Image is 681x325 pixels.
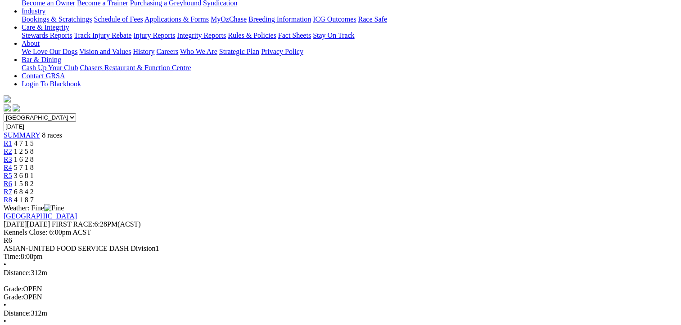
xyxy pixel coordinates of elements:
[4,269,677,277] div: 312m
[22,31,677,40] div: Care & Integrity
[4,204,64,212] span: Weather: Fine
[4,253,677,261] div: 8:08pm
[4,104,11,111] img: facebook.svg
[14,147,34,155] span: 1 2 5 8
[22,56,61,63] a: Bar & Dining
[22,15,677,23] div: Industry
[4,261,6,268] span: •
[4,285,677,293] div: OPEN
[14,164,34,171] span: 5 7 1 8
[4,285,23,293] span: Grade:
[42,131,62,139] span: 8 races
[22,23,69,31] a: Care & Integrity
[22,48,677,56] div: About
[4,220,50,228] span: [DATE]
[22,7,45,15] a: Industry
[4,131,40,139] a: SUMMARY
[4,164,12,171] a: R4
[211,15,247,23] a: MyOzChase
[4,236,12,244] span: R6
[52,220,141,228] span: 6:28PM(ACST)
[156,48,178,55] a: Careers
[4,309,677,317] div: 312m
[180,48,217,55] a: Who We Are
[358,15,387,23] a: Race Safe
[80,64,191,71] a: Chasers Restaurant & Function Centre
[14,196,34,204] span: 4 1 8 7
[4,147,12,155] a: R2
[4,317,6,325] span: •
[94,15,143,23] a: Schedule of Fees
[4,245,677,253] div: ASIAN-UNITED FOOD SERVICE DASH Division1
[313,31,354,39] a: Stay On Track
[278,31,311,39] a: Fact Sheets
[14,180,34,187] span: 1 5 8 2
[4,220,27,228] span: [DATE]
[22,40,40,47] a: About
[4,293,23,301] span: Grade:
[4,139,12,147] a: R1
[4,95,11,102] img: logo-grsa-white.png
[4,196,12,204] a: R8
[4,253,21,260] span: Time:
[13,104,20,111] img: twitter.svg
[4,180,12,187] a: R6
[228,31,276,39] a: Rules & Policies
[219,48,259,55] a: Strategic Plan
[4,293,677,301] div: OPEN
[14,188,34,196] span: 6 8 4 2
[22,72,65,80] a: Contact GRSA
[4,156,12,163] a: R3
[22,64,78,71] a: Cash Up Your Club
[261,48,303,55] a: Privacy Policy
[4,301,6,309] span: •
[248,15,311,23] a: Breeding Information
[14,139,34,147] span: 4 7 1 5
[22,31,72,39] a: Stewards Reports
[133,31,175,39] a: Injury Reports
[22,64,677,72] div: Bar & Dining
[4,172,12,179] a: R5
[4,228,677,236] div: Kennels Close: 6:00pm ACST
[14,172,34,179] span: 3 6 8 1
[22,80,81,88] a: Login To Blackbook
[177,31,226,39] a: Integrity Reports
[133,48,154,55] a: History
[22,48,77,55] a: We Love Our Dogs
[313,15,356,23] a: ICG Outcomes
[4,212,77,220] a: [GEOGRAPHIC_DATA]
[74,31,131,39] a: Track Injury Rebate
[44,204,64,212] img: Fine
[4,269,31,276] span: Distance:
[22,15,92,23] a: Bookings & Scratchings
[4,188,12,196] a: R7
[14,156,34,163] span: 1 6 2 8
[4,309,31,317] span: Distance:
[52,220,94,228] span: FIRST RACE:
[144,15,209,23] a: Applications & Forms
[4,122,83,131] input: Select date
[79,48,131,55] a: Vision and Values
